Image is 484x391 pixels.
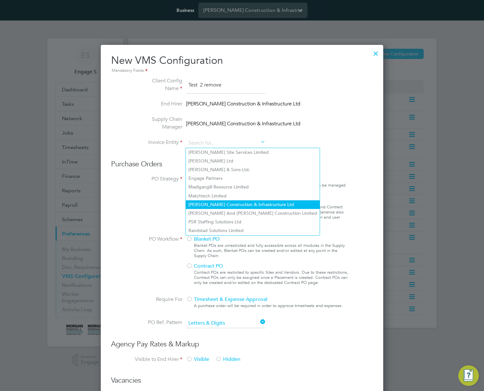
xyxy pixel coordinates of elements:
label: PO Strategy [134,175,182,228]
label: Require For [134,295,182,311]
div: A purchase order will be required in order to approve timesheets and expenses. [194,303,350,308]
label: Invoice Entity [134,138,182,147]
button: Engage Resource Center [458,365,479,386]
li: [PERSON_NAME] Ltd [186,157,320,165]
label: End Hirer [134,100,182,108]
label: Visible to End Hirer [134,355,182,363]
div: Blanket POs are unrestricted and fully accessible across all modules in the Supply Chain. As such... [194,243,350,258]
li: Randstad Solutions Limited [186,226,320,235]
div: Contract POs are restricted to specific Sites and Vendors. Due to these restrictions, Contract PO... [194,270,350,285]
span: Visible [186,356,209,362]
li: Madigangill Resource Limited [186,183,320,191]
label: Supply Chain Manager [134,115,182,131]
label: PO Workflow [134,235,182,288]
label: PO Ref. Pattern [134,319,182,327]
li: [PERSON_NAME] Construction & Infrastructure Ltd [186,200,320,209]
div: Mandatory Fields [111,67,373,74]
input: Select one [186,319,265,328]
li: [PERSON_NAME] Site Services Limited [186,148,320,157]
input: Search for... [186,138,265,148]
h3: Agency Pay Rates & Markup [111,340,373,349]
h3: Purchase Orders [111,160,373,169]
li: Engage Partners [186,174,320,183]
label: Client Config Name [134,77,182,92]
span: Contract PO [186,263,223,269]
h2: New VMS Configuration [111,54,373,74]
li: [PERSON_NAME] And [PERSON_NAME] Construction Limited [186,209,320,218]
label: Business [177,7,194,13]
span: Hidden [215,356,240,362]
span: [PERSON_NAME] Construction & Infrastructure Ltd [186,120,300,128]
span: [PERSON_NAME] Construction & Infrastructure Ltd [186,100,300,109]
span: Blanket PO [186,236,220,242]
li: Matchtech Limited [186,192,320,200]
span: Timesheet & Expense Approval [186,296,267,303]
li: PSR Staffing Solutions Ltd [186,218,320,226]
h3: Vacancies [111,376,373,385]
li: [PERSON_NAME] & Sons Ltd. [186,165,320,174]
